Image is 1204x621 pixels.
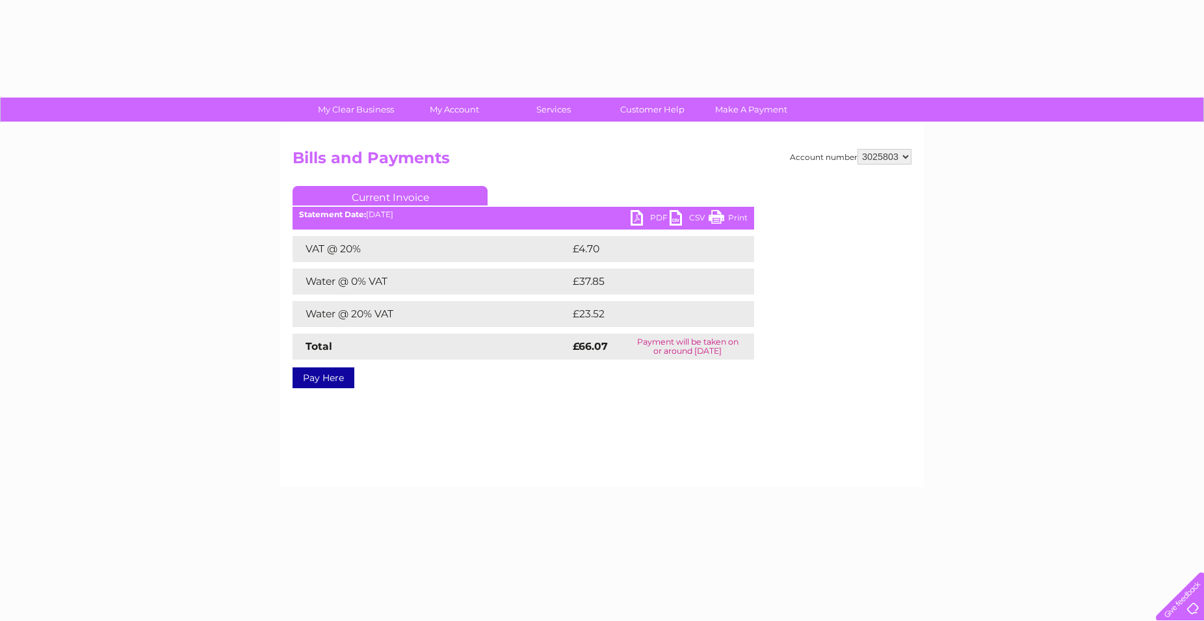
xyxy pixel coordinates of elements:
[500,98,607,122] a: Services
[293,186,488,205] a: Current Invoice
[293,149,911,174] h2: Bills and Payments
[569,269,727,295] td: £37.85
[599,98,706,122] a: Customer Help
[670,210,709,229] a: CSV
[569,301,727,327] td: £23.52
[573,340,608,352] strong: £66.07
[709,210,748,229] a: Print
[631,210,670,229] a: PDF
[293,367,354,388] a: Pay Here
[306,340,332,352] strong: Total
[299,209,366,219] b: Statement Date:
[621,334,754,360] td: Payment will be taken on or around [DATE]
[698,98,805,122] a: Make A Payment
[293,210,754,219] div: [DATE]
[790,149,911,165] div: Account number
[293,301,569,327] td: Water @ 20% VAT
[569,236,724,262] td: £4.70
[401,98,508,122] a: My Account
[293,236,569,262] td: VAT @ 20%
[293,269,569,295] td: Water @ 0% VAT
[302,98,410,122] a: My Clear Business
